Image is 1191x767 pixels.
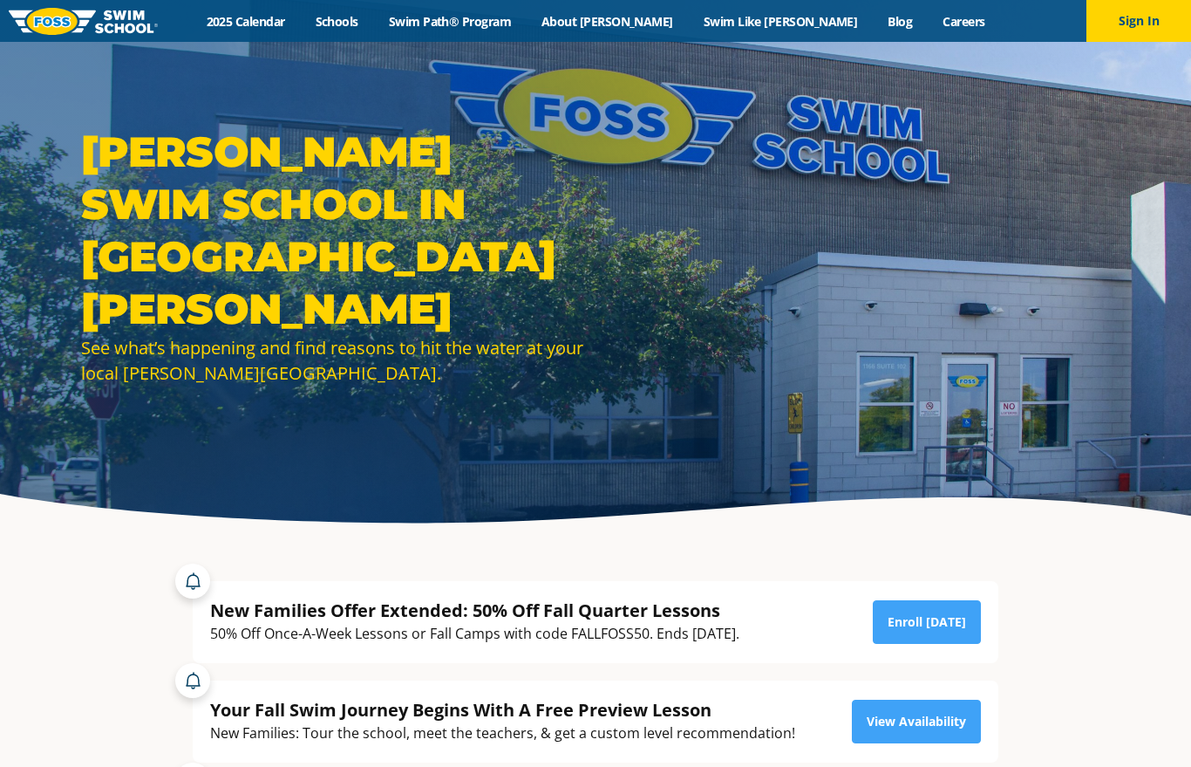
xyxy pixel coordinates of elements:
[928,13,1000,30] a: Careers
[210,698,795,722] div: Your Fall Swim Journey Begins With A Free Preview Lesson
[81,335,587,386] div: See what’s happening and find reasons to hit the water at your local [PERSON_NAME][GEOGRAPHIC_DATA].
[873,600,981,644] a: Enroll [DATE]
[873,13,928,30] a: Blog
[9,8,158,35] img: FOSS Swim School Logo
[191,13,300,30] a: 2025 Calendar
[852,700,981,743] a: View Availability
[210,599,739,622] div: New Families Offer Extended: 50% Off Fall Quarter Lessons
[688,13,873,30] a: Swim Like [PERSON_NAME]
[300,13,373,30] a: Schools
[81,126,587,335] h1: [PERSON_NAME] Swim School in [GEOGRAPHIC_DATA][PERSON_NAME]
[210,622,739,646] div: 50% Off Once-A-Week Lessons or Fall Camps with code FALLFOSS50. Ends [DATE].
[373,13,526,30] a: Swim Path® Program
[210,722,795,745] div: New Families: Tour the school, meet the teachers, & get a custom level recommendation!
[527,13,689,30] a: About [PERSON_NAME]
